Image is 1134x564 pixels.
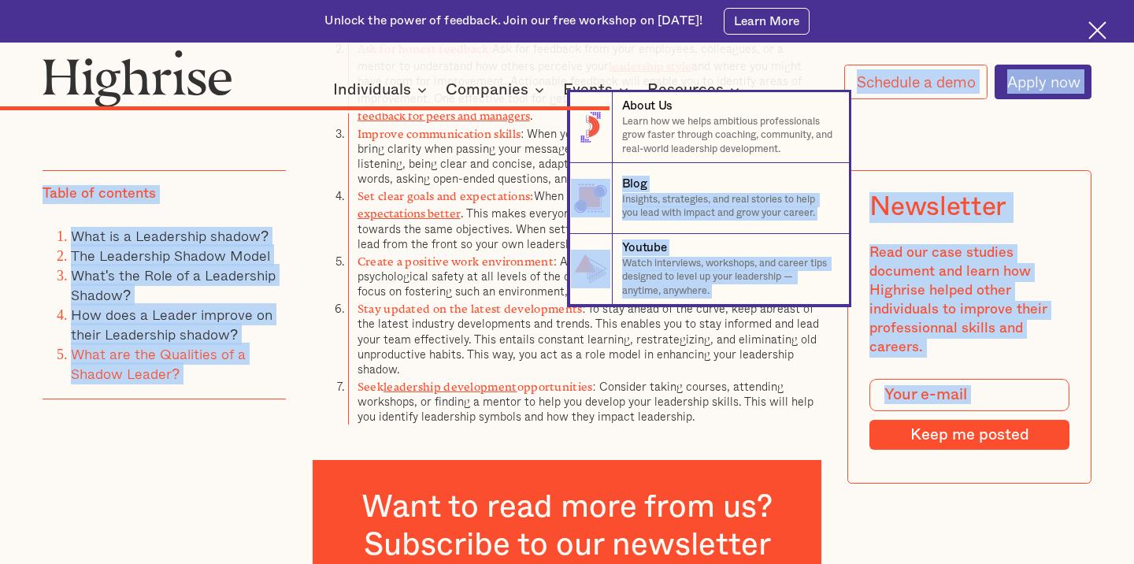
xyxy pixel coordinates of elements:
p: Insights, strategies, and real stories to help you lead with impact and grow your career. [622,193,835,221]
a: Learn More [724,8,809,35]
div: Resources [647,80,724,99]
a: leadership development [384,380,517,388]
a: About UsLearn how we helps ambitious professionals grow faster through coaching, community, and r... [569,92,849,163]
div: Events [563,80,633,99]
a: Apply now [995,65,1091,99]
a: BlogInsights, strategies, and real stories to help you lead with impact and grow your career. [569,163,849,234]
div: Resources [647,80,744,99]
input: Your e-mail [870,379,1069,411]
div: Events [563,80,613,99]
div: Companies [446,80,528,99]
div: Individuals [333,80,432,99]
img: Cross icon [1088,21,1106,39]
a: YoutubeWatch interviews, workshops, and career tips designed to level up your leadership — anytim... [569,234,849,305]
div: Blog [622,176,647,192]
div: Youtube [622,239,667,256]
div: Individuals [333,80,411,99]
div: Unlock the power of feedback. Join our free workshop on [DATE]! [324,13,702,29]
p: Learn how we helps ambitious professionals grow faster through coaching, community, and real-worl... [622,115,835,157]
li: : To stay ahead of the curve, keep abreast of the latest industry developments and trends. This e... [348,299,822,377]
a: Schedule a demo [844,65,987,99]
strong: opportunities [517,380,593,388]
p: Watch interviews, workshops, and career tips designed to level up your leadership — anytime, anyw... [622,257,835,299]
input: Keep me posted [870,420,1069,450]
li: : Consider taking courses, attending workshops, or finding a mentor to help you develop your lead... [348,377,822,424]
form: Modal Form [870,379,1069,450]
div: About Us [622,98,673,114]
strong: Seek [358,380,384,388]
a: How does a Leader improve on their Leadership shadow? [71,303,272,345]
div: Companies [446,80,549,99]
strong: Stay updated on the latest developments [358,302,583,310]
a: What are the Qualities of a Shadow Leader? [71,343,246,384]
img: Highrise logo [43,50,232,107]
